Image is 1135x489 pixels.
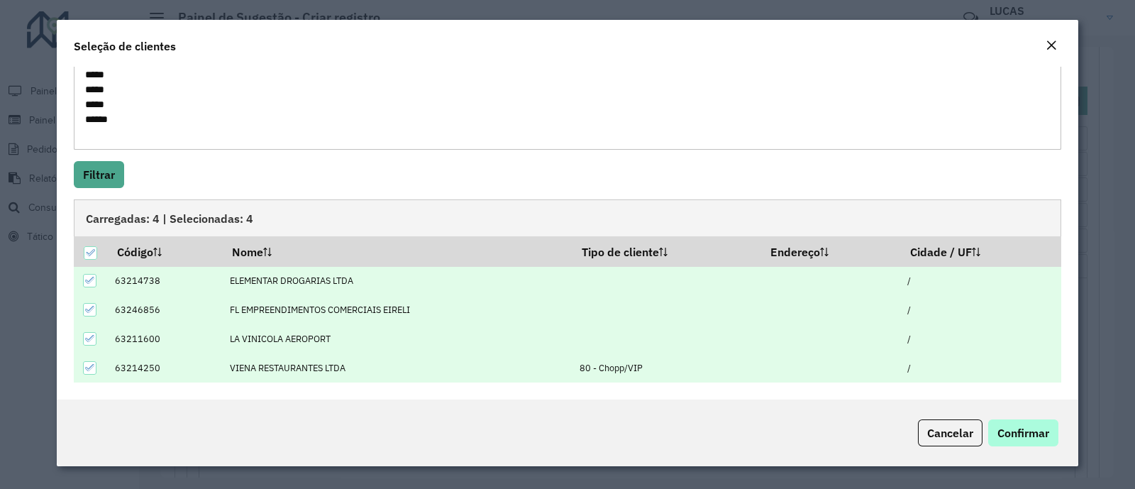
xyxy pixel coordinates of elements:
[572,353,761,383] td: 80 - Chopp/VIP
[107,236,222,266] th: Código
[223,324,572,353] td: LA VINICOLA AEROPORT
[223,267,572,296] td: ELEMENTAR DROGARIAS LTDA
[223,295,572,324] td: FL EMPREENDIMENTOS COMERCIAIS EIRELI
[927,426,973,440] span: Cancelar
[223,236,572,266] th: Nome
[107,353,222,383] td: 63214250
[900,236,1061,266] th: Cidade / UF
[74,38,176,55] h4: Seleção de clientes
[988,419,1058,446] button: Confirmar
[918,419,982,446] button: Cancelar
[900,267,1061,296] td: /
[107,324,222,353] td: 63211600
[74,199,1061,236] div: Carregadas: 4 | Selecionadas: 4
[761,236,900,266] th: Endereço
[223,353,572,383] td: VIENA RESTAURANTES LTDA
[1041,37,1061,55] button: Close
[997,426,1049,440] span: Confirmar
[107,295,222,324] td: 63246856
[572,236,761,266] th: Tipo de cliente
[900,295,1061,324] td: /
[900,353,1061,383] td: /
[74,161,124,188] button: Filtrar
[900,324,1061,353] td: /
[107,267,222,296] td: 63214738
[1046,40,1057,51] em: Fechar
